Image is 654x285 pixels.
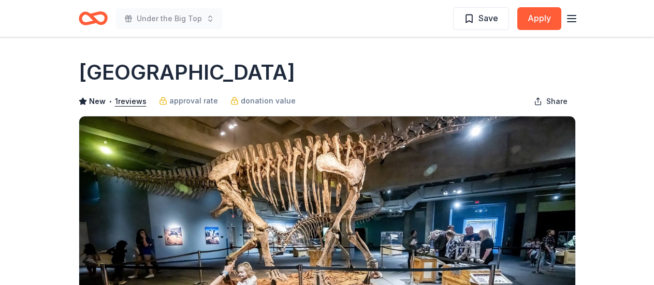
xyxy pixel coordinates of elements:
span: approval rate [169,95,218,107]
button: Apply [517,7,561,30]
a: donation value [230,95,296,107]
a: approval rate [159,95,218,107]
span: donation value [241,95,296,107]
button: Share [526,91,576,112]
button: Under the Big Top [116,8,223,29]
span: Under the Big Top [137,12,202,25]
a: Home [79,6,108,31]
span: New [89,95,106,108]
span: Share [546,95,568,108]
span: Save [478,11,498,25]
button: 1reviews [115,95,147,108]
button: Save [453,7,509,30]
h1: [GEOGRAPHIC_DATA] [79,58,295,87]
span: • [108,97,112,106]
